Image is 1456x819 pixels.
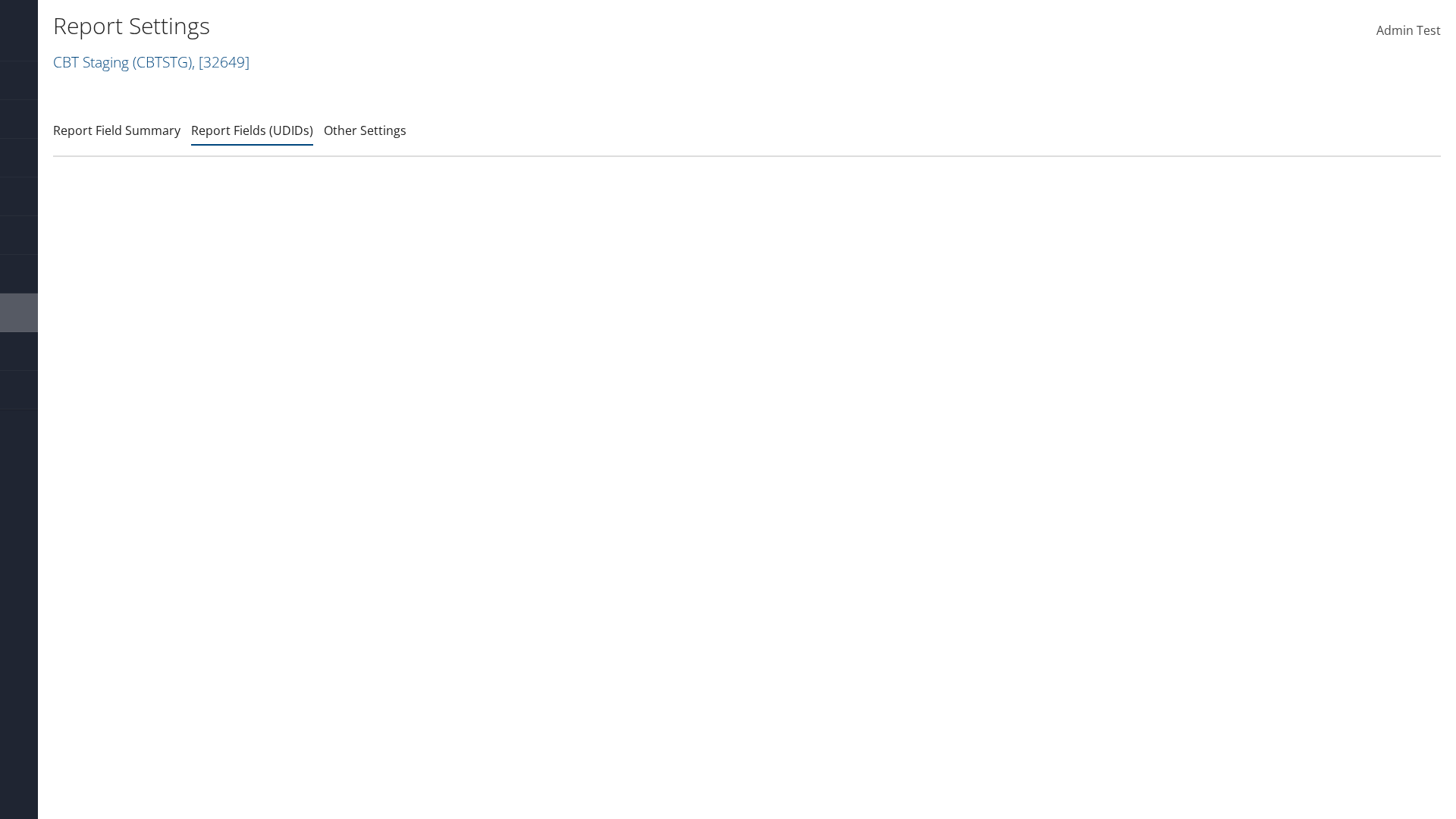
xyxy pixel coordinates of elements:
[324,122,406,139] a: Other Settings
[53,122,180,139] a: Report Field Summary
[133,52,192,72] span: ( CBTSTG )
[1376,22,1441,39] span: Admin Test
[53,52,249,72] a: CBT Staging
[53,10,978,42] h1: Report Settings
[191,122,313,139] a: Report Fields (UDIDs)
[192,52,249,72] span: , [ 32649 ]
[1376,8,1441,55] a: Admin Test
